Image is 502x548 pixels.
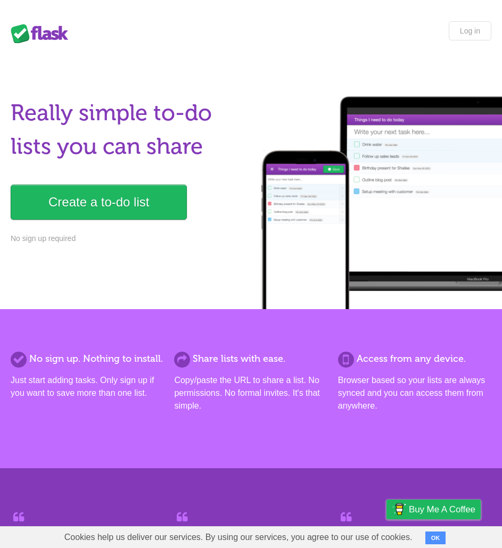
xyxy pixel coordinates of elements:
[449,21,491,40] a: Log in
[174,374,327,412] p: Copy/paste the URL to share a list. No permissions. No formal invites. It's that simple.
[54,527,423,548] span: Cookies help us deliver our services. By using our services, you agree to our use of cookies.
[11,352,164,366] h2: No sign up. Nothing to install.
[338,352,491,366] h2: Access from any device.
[386,500,481,519] a: Buy me a coffee
[392,500,406,518] img: Buy me a coffee
[425,532,446,544] button: OK
[11,374,164,400] p: Just start adding tasks. Only sign up if you want to save more than one list.
[338,374,491,412] p: Browser based so your lists are always synced and you can access them from anywhere.
[11,96,246,163] h1: Really simple to-do lists you can share
[11,233,246,244] p: No sign up required
[11,185,187,220] a: Create a to-do list
[409,500,475,519] span: Buy me a coffee
[174,352,327,366] h2: Share lists with ease.
[11,24,75,43] div: Flask Lists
